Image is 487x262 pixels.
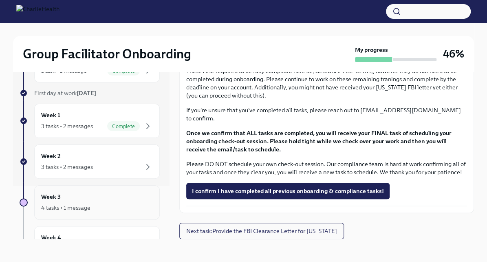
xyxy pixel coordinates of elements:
[20,144,160,179] a: Week 23 tasks • 2 messages
[179,223,344,239] button: Next task:Provide the FBI Clearance Letter for [US_STATE]
[16,5,59,18] img: CharlieHealth
[186,129,452,153] strong: Once we confirm that ALL tasks are completed, you will receive your FINAL task of scheduling your...
[41,122,93,130] div: 3 tasks • 2 messages
[41,204,90,212] div: 4 tasks • 1 message
[192,187,384,195] span: I confirm I have completed all previous onboarding & compliance tasks!
[41,192,61,201] h6: Week 3
[20,226,160,260] a: Week 4
[443,47,464,61] h3: 46%
[41,111,60,120] h6: Week 1
[186,183,390,199] button: I confirm I have completed all previous onboarding & compliance tasks!
[23,46,191,62] h2: Group Facilitator Onboarding
[41,233,61,242] h6: Week 4
[41,151,61,160] h6: Week 2
[20,185,160,220] a: Week 34 tasks • 1 message
[186,160,467,176] p: Please DO NOT schedule your own check-out session. Our compliance team is hard at work confirming...
[186,227,337,235] span: Next task : Provide the FBI Clearance Letter for [US_STATE]
[34,89,96,97] span: First day at work
[77,89,96,97] strong: [DATE]
[20,89,160,97] a: First day at work[DATE]
[186,59,467,100] p: You should still have a few Relias courses in your library that have due dates further out. These...
[355,46,388,54] strong: My progress
[186,106,467,122] p: If you're unsure that you've completed all tasks, please reach out to [EMAIL_ADDRESS][DOMAIN_NAME...
[20,104,160,138] a: Week 13 tasks • 2 messagesComplete
[107,123,140,129] span: Complete
[41,163,93,171] div: 3 tasks • 2 messages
